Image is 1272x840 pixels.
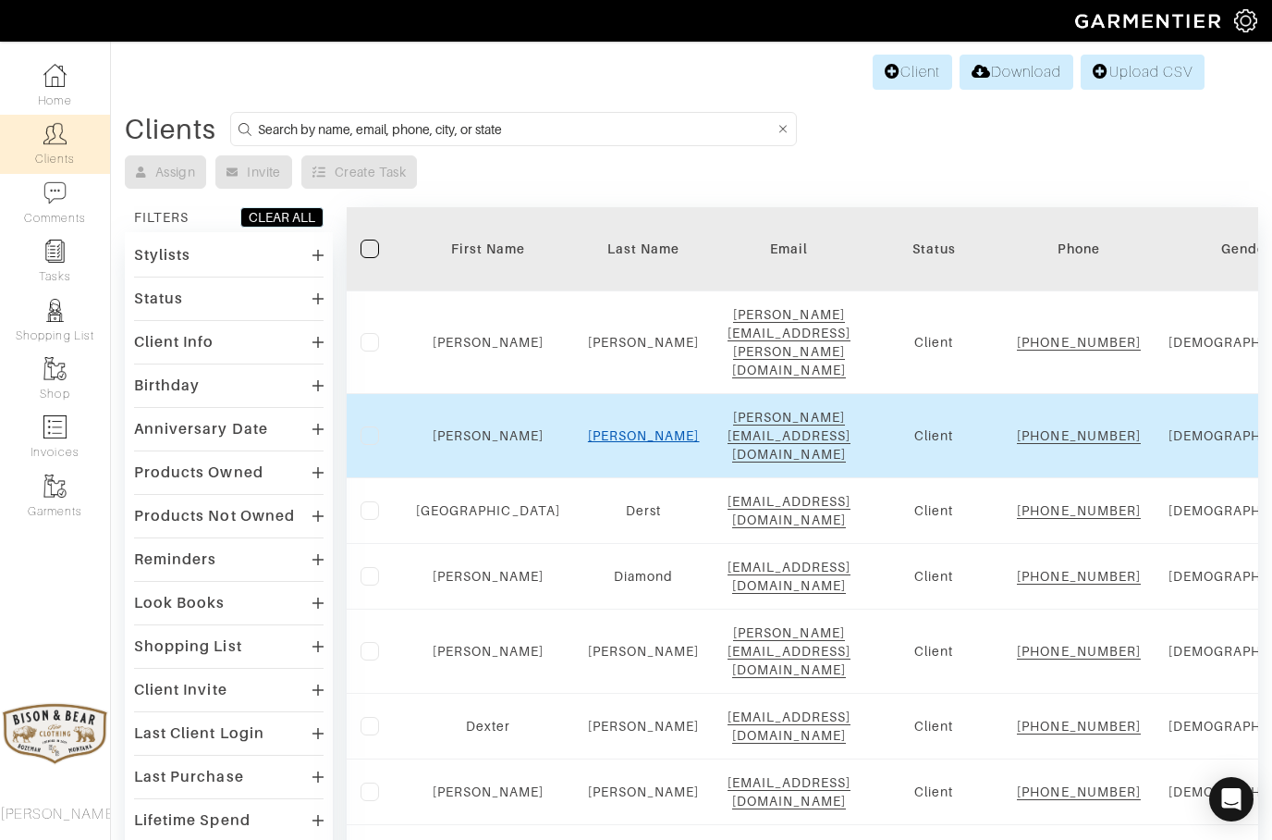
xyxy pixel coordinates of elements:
input: Search by name, email, phone, city, or state [258,117,775,141]
img: garments-icon-b7da505a4dc4fd61783c78ac3ca0ef83fa9d6f193b1c9dc38574b1d14d53ca28.png [43,357,67,380]
a: [PERSON_NAME] [433,335,544,350]
img: comment-icon-a0a6a9ef722e966f86d9cbdc48e553b5cf19dbc54f86b18d962a5391bc8f6eb6.png [43,181,67,204]
div: Client [878,642,989,661]
div: Anniversary Date [134,420,268,439]
div: First Name [416,240,560,258]
a: [PERSON_NAME] [588,335,700,350]
div: Reminders [134,550,216,569]
a: Dexter [466,719,510,734]
a: [PERSON_NAME] [433,644,544,659]
a: [PERSON_NAME] [588,719,700,734]
img: garmentier-logo-header-white-b43fb05a5012e4ada735d5af1a66efaba907eab6374d6393d1fbf88cb4ef424d.png [1066,5,1234,37]
div: Birthday [134,377,200,395]
a: [PERSON_NAME] [588,644,700,659]
a: [PERSON_NAME] [433,428,544,443]
button: CLEAR ALL [240,207,324,228]
img: orders-icon-0abe47150d42831381b5fb84f609e132dff9fe21cb692f30cb5eec754e2cba89.png [43,415,67,439]
a: [PERSON_NAME] [588,428,700,443]
img: gear-icon-white-bd11855cb880d31180b6d7d6211b90ccbf57a29d726f0c71d8c61bd08dd39cc2.png [1234,9,1257,32]
div: Products Owned [134,463,263,482]
div: Last Client Login [134,724,264,743]
div: Phone [1017,240,1141,258]
a: [PERSON_NAME] [433,784,544,799]
a: Diamond [614,569,673,584]
a: Download [960,55,1073,90]
div: Open Intercom Messenger [1209,777,1254,821]
img: clients-icon-6bae9207a08558b7cb47a8932f037763ab4055f8c8b6bfacd5dc20c3e0201464.png [43,122,67,145]
div: Clients [125,120,216,139]
div: Client [878,333,989,352]
div: Look Books [134,594,226,612]
div: Client Invite [134,681,227,699]
div: Status [134,290,183,308]
th: Toggle SortBy [402,207,574,291]
div: CLEAR ALL [249,208,315,227]
div: Shopping List [134,637,242,656]
div: Status [878,240,989,258]
div: Client [878,501,989,520]
div: Email [728,240,851,258]
a: [GEOGRAPHIC_DATA] [416,503,560,518]
div: FILTERS [134,208,189,227]
div: Client [878,783,989,801]
div: Client [878,717,989,735]
a: Upload CSV [1081,55,1205,90]
a: [PERSON_NAME] [433,569,544,584]
div: Last Purchase [134,768,244,786]
div: Client [878,567,989,586]
img: stylists-icon-eb353228a002819b7ec25b43dbf5f0378dd9e0616d9560372ff212230b889e62.png [43,299,67,322]
img: reminder-icon-8004d30b9f0a5d33ae49ab947aed9ed385cf756f9e5892f1edd6e32f2345188e.png [43,240,67,263]
div: Stylists [134,246,190,265]
th: Toggle SortBy [574,207,714,291]
th: Toggle SortBy [864,207,1003,291]
div: Client [878,426,989,445]
div: Lifetime Spend [134,811,251,830]
div: Last Name [588,240,700,258]
a: Derst [626,503,661,518]
a: [PERSON_NAME] [588,784,700,799]
div: Client Info [134,333,214,352]
a: Client [873,55,952,90]
img: dashboard-icon-dbcd8f5a0b271acd01030246c82b418ddd0df26cd7fceb0bd07c9910d44c42f6.png [43,64,67,87]
div: Products Not Owned [134,507,295,525]
img: garments-icon-b7da505a4dc4fd61783c78ac3ca0ef83fa9d6f193b1c9dc38574b1d14d53ca28.png [43,475,67,498]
